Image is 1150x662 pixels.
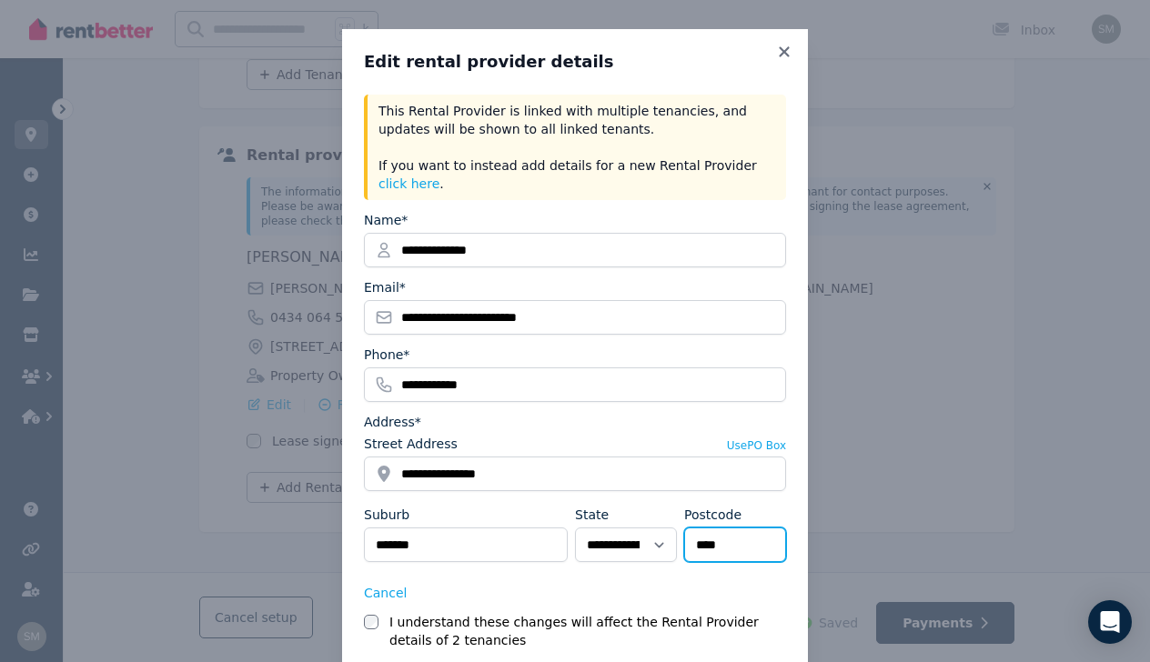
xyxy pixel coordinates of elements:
label: Street Address [364,435,458,453]
label: Postcode [684,506,741,524]
div: Open Intercom Messenger [1088,600,1132,644]
label: I understand these changes will affect the Rental Provider details of 2 tenancies [389,613,786,649]
label: Name* [364,211,408,229]
button: Cancel [364,584,407,602]
p: This Rental Provider is linked with multiple tenancies, and updates will be shown to all linked t... [378,102,775,193]
label: Phone* [364,346,409,364]
label: State [575,506,609,524]
label: Email* [364,278,406,296]
label: Suburb [364,506,409,524]
button: click here [378,175,439,193]
button: UsePO Box [727,438,786,453]
label: Address* [364,413,421,431]
h3: Edit rental provider details [364,51,786,73]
